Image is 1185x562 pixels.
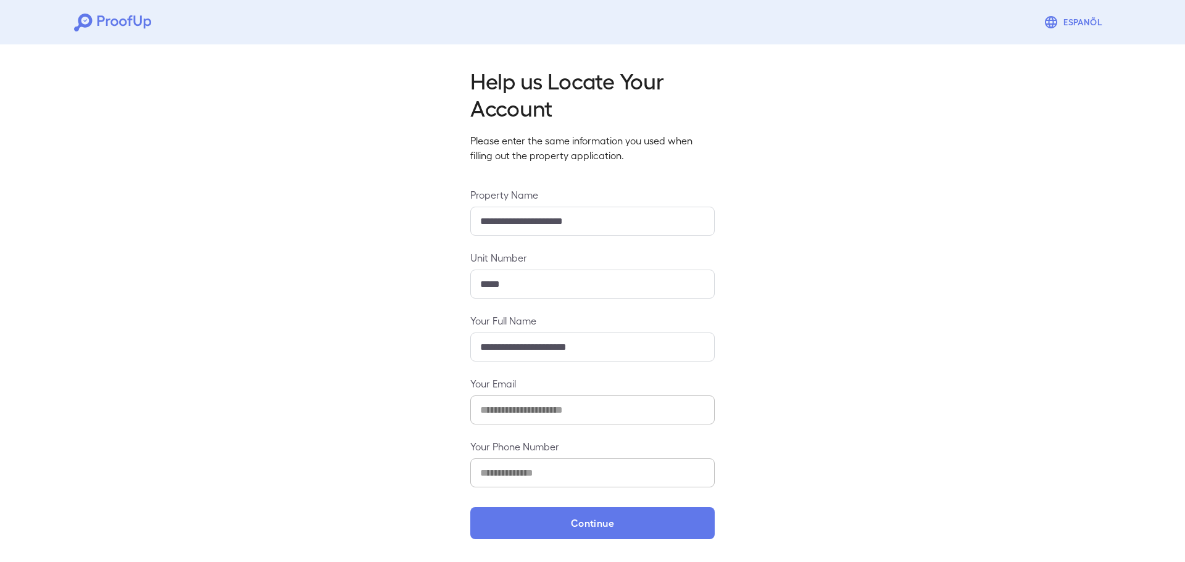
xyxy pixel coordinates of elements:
label: Your Email [470,376,715,391]
label: Your Phone Number [470,439,715,453]
p: Please enter the same information you used when filling out the property application. [470,133,715,163]
button: Espanõl [1039,10,1111,35]
label: Property Name [470,188,715,202]
label: Your Full Name [470,313,715,328]
h2: Help us Locate Your Account [470,67,715,121]
button: Continue [470,507,715,539]
label: Unit Number [470,250,715,265]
